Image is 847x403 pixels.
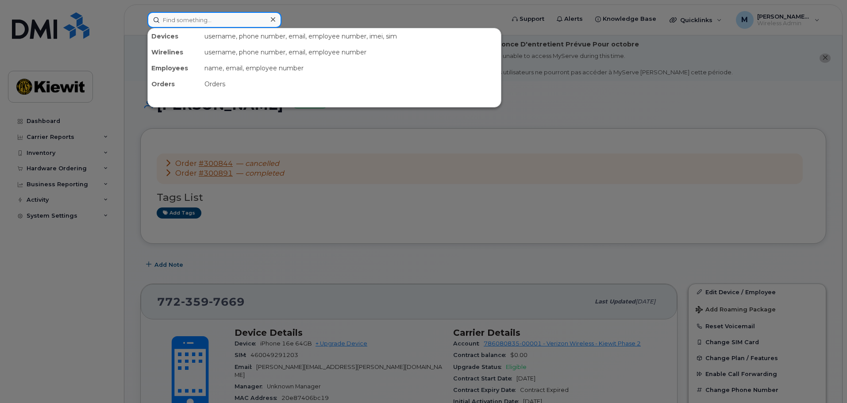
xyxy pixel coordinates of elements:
[148,44,201,60] div: Wirelines
[201,76,501,92] div: Orders
[148,28,201,44] div: Devices
[201,60,501,76] div: name, email, employee number
[808,365,840,396] iframe: Messenger Launcher
[148,60,201,76] div: Employees
[201,28,501,44] div: username, phone number, email, employee number, imei, sim
[201,44,501,60] div: username, phone number, email, employee number
[148,76,201,92] div: Orders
